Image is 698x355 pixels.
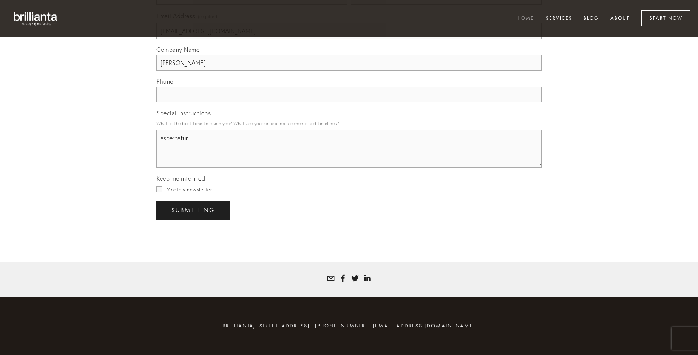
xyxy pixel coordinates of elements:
a: About [605,12,635,25]
a: tatyana@brillianta.com [327,274,335,282]
a: Services [541,12,577,25]
a: Tatyana Bolotnikov White [339,274,347,282]
img: brillianta - research, strategy, marketing [8,8,64,29]
p: What is the best time to reach you? What are your unique requirements and timelines? [156,118,542,129]
span: brillianta, [STREET_ADDRESS] [222,322,310,329]
a: Tatyana White [363,274,371,282]
span: [PHONE_NUMBER] [315,322,368,329]
span: Special Instructions [156,109,211,117]
a: Blog [579,12,604,25]
span: Company Name [156,46,199,53]
span: Keep me informed [156,175,205,182]
textarea: aspernatur [156,130,542,168]
span: Phone [156,78,173,85]
span: Submitting [171,207,215,214]
button: SubmittingSubmitting [156,201,230,220]
input: Monthly newsletter [156,186,162,192]
a: Start Now [641,10,690,26]
span: Monthly newsletter [167,186,212,192]
a: [EMAIL_ADDRESS][DOMAIN_NAME] [373,322,476,329]
a: Home [513,12,539,25]
a: Tatyana White [351,274,359,282]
